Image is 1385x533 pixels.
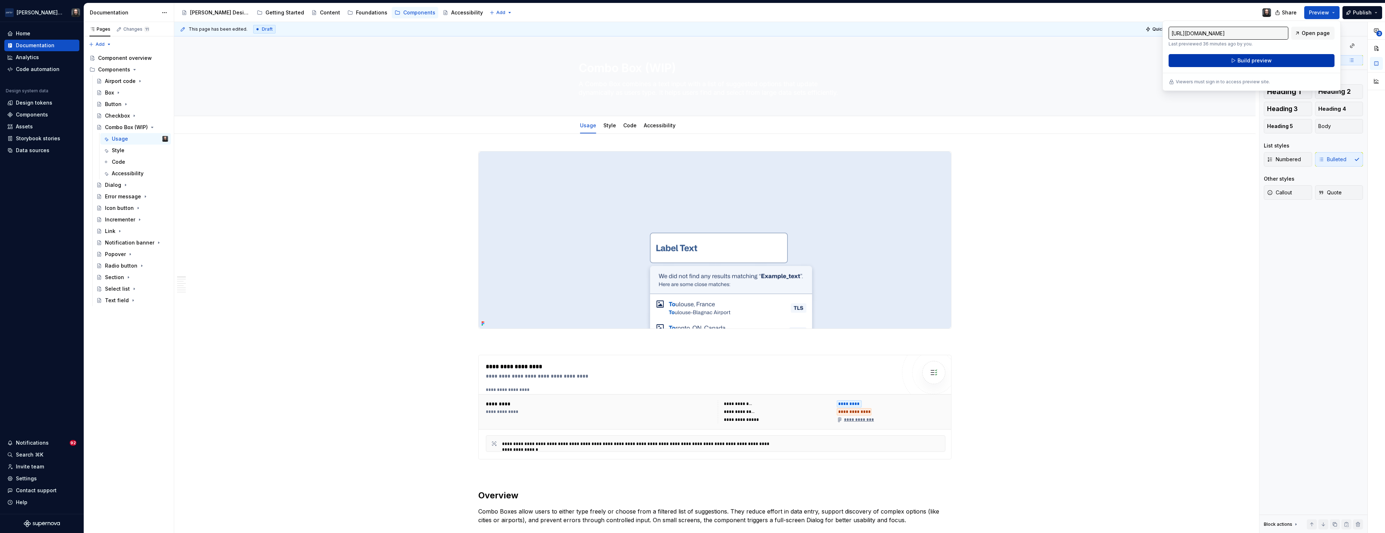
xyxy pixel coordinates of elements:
a: Box [93,87,171,98]
div: Radio button [105,262,137,269]
a: Button [93,98,171,110]
span: Quick preview [1152,26,1183,32]
div: Page tree [179,5,486,20]
span: Preview [1309,9,1329,16]
div: Accessibility [641,118,678,133]
div: Block actions [1264,519,1299,529]
a: Accessibility [644,122,676,128]
button: Preview [1304,6,1340,19]
a: UsageTeunis Vorsteveld [100,133,171,145]
button: Heading 1 [1264,84,1312,99]
button: Search ⌘K [4,449,79,461]
span: Publish [1353,9,1372,16]
div: Home [16,30,30,37]
div: Changes [123,26,150,32]
a: Combo Box (WIP) [93,122,171,133]
div: Components [98,66,130,73]
div: Code [112,158,125,166]
div: Checkbox [105,112,130,119]
div: Page tree [87,52,171,306]
div: Storybook stories [16,135,60,142]
button: Notifications92 [4,437,79,449]
a: Code [100,156,171,168]
img: Teunis Vorsteveld [162,136,168,142]
div: Search ⌘K [16,451,43,458]
span: This page has been edited. [189,26,247,32]
a: Usage [580,122,596,128]
button: Share [1271,6,1301,19]
div: [PERSON_NAME] Airlines [17,9,63,16]
span: 3 [1376,31,1382,36]
button: Heading 5 [1264,119,1312,133]
div: Help [16,499,27,506]
a: Code [623,122,637,128]
a: Incrementer [93,214,171,225]
h2: Overview [478,490,951,501]
button: Callout [1264,185,1312,200]
span: 92 [70,440,76,446]
div: Components [87,64,171,75]
span: Heading 5 [1267,123,1293,130]
span: Heading 4 [1318,105,1346,113]
span: Heading 2 [1318,88,1351,95]
a: Components [392,7,438,18]
div: Icon button [105,204,134,212]
div: Analytics [16,54,39,61]
span: Add [96,41,105,47]
span: Heading 1 [1267,88,1301,95]
div: Code automation [16,66,60,73]
button: Build preview [1169,54,1335,67]
a: Code automation [4,63,79,75]
span: Draft [262,26,273,32]
a: Open page [1291,27,1335,40]
div: Components [403,9,435,16]
div: Text field [105,297,129,304]
div: Notification banner [105,239,154,246]
div: Block actions [1264,521,1292,527]
div: List styles [1264,142,1289,149]
div: Incrementer [105,216,135,223]
button: Help [4,497,79,508]
button: Quote [1315,185,1363,200]
p: Combo Boxes allow users to either type freely or choose from a filtered list of suggestions. They... [478,507,951,524]
div: Link [105,228,115,235]
a: Getting Started [254,7,307,18]
button: Add [487,8,514,18]
div: Style [601,118,619,133]
a: Accessibility [440,7,486,18]
a: Components [4,109,79,120]
a: Foundations [344,7,390,18]
div: Usage [577,118,599,133]
a: Radio button [93,260,171,272]
div: Component overview [98,54,152,62]
div: Select list [105,285,130,292]
div: Content [320,9,340,16]
a: Content [308,7,343,18]
div: Documentation [90,9,158,16]
div: Contact support [16,487,57,494]
div: Data sources [16,147,49,154]
div: Foundations [356,9,387,16]
div: Components [16,111,48,118]
div: Notifications [16,439,49,446]
a: [PERSON_NAME] Design [179,7,252,18]
span: Build preview [1237,57,1272,64]
a: Link [93,225,171,237]
a: Notification banner [93,237,171,248]
a: Analytics [4,52,79,63]
div: Error message [105,193,141,200]
div: Usage [112,135,128,142]
a: Settings [4,473,79,484]
div: Box [105,89,114,96]
a: Checkbox [93,110,171,122]
a: Accessibility [100,168,171,179]
a: Assets [4,121,79,132]
div: Design system data [6,88,48,94]
a: Invite team [4,461,79,472]
a: Text field [93,295,171,306]
button: Body [1315,119,1363,133]
div: Popover [105,251,126,258]
div: Documentation [16,42,54,49]
div: Getting Started [265,9,304,16]
button: Publish [1342,6,1382,19]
